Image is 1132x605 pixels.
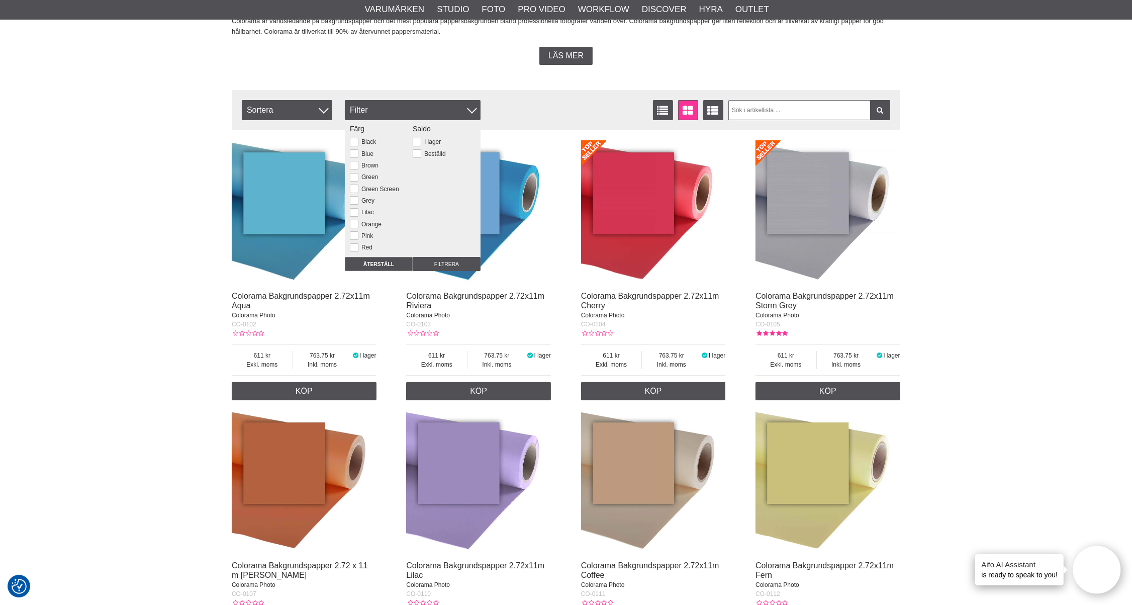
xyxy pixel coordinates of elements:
i: I lager [701,352,709,359]
span: Colorama Photo [581,312,625,319]
span: 763.75 [467,351,526,360]
span: CO-0112 [756,590,780,597]
button: Samtyckesinställningar [12,577,27,595]
a: Filtrera [870,100,890,120]
span: Exkl. moms [406,360,467,369]
img: Revisit consent button [12,579,27,594]
i: I lager [351,352,359,359]
a: Utökad listvisning [703,100,723,120]
p: Colorama är världsledande på bakgrundspapper och det mest populära pappersbakgrunden bland profes... [232,16,900,37]
img: Colorama Bakgrundspapper 2.72 x 11 m Ginger [232,410,376,555]
span: 611 [756,351,816,360]
img: Colorama Bakgrundspapper 2.72x11m Fern [756,410,900,555]
label: Black [358,138,376,145]
a: Colorama Bakgrundspapper 2.72x11m Lilac [406,561,544,579]
a: Colorama Bakgrundspapper 2.72x11m Fern [756,561,894,579]
span: Inkl. moms [467,360,526,369]
img: Colorama Bakgrundspapper 2.72x11m Coffee [581,410,726,555]
span: Inkl. moms [642,360,701,369]
div: Kundbetyg: 0 [232,329,264,338]
span: Colorama Photo [756,581,799,588]
span: 763.75 [293,351,352,360]
a: Outlet [735,3,769,16]
span: Colorama Photo [581,581,625,588]
a: Fönstervisning [678,100,698,120]
div: Kundbetyg: 0 [581,329,613,338]
a: Discover [642,3,687,16]
label: Red [358,244,372,251]
span: I lager [359,352,376,359]
a: Colorama Bakgrundspapper 2.72x11m Riviera [406,292,544,310]
span: CO-0103 [406,321,431,328]
span: I lager [709,352,725,359]
div: Kundbetyg: 0 [406,329,438,338]
span: I lager [534,352,551,359]
span: 611 [232,351,293,360]
label: Lilac [358,209,374,216]
span: Exkl. moms [581,360,642,369]
label: Beställd [421,150,446,157]
i: I lager [876,352,884,359]
label: Grey [358,197,374,204]
div: Kundbetyg: 5.00 [756,329,788,338]
div: Filter [345,100,481,120]
img: Colorama Bakgrundspapper 2.72x11m Storm Grey [756,140,900,285]
span: Sortera [242,100,332,120]
span: Exkl. moms [756,360,816,369]
span: Colorama Photo [232,312,275,319]
span: Colorama Photo [406,581,450,588]
a: Foto [482,3,505,16]
a: Köp [232,382,376,400]
a: Hyra [699,3,723,16]
input: Återställ [345,257,413,271]
label: Brown [358,162,379,169]
img: Colorama Bakgrundspapper 2.72x11m Lilac [406,410,551,555]
label: Green Screen [358,186,399,193]
span: CO-0110 [406,590,431,597]
input: Sök i artikellista ... [728,100,891,120]
label: Blue [358,150,373,157]
a: Köp [756,382,900,400]
div: is ready to speak to you! [975,554,1064,585]
span: Colorama Photo [232,581,275,588]
a: Colorama Bakgrundspapper 2.72 x 11 m [PERSON_NAME] [232,561,367,579]
span: Colorama Photo [756,312,799,319]
span: Exkl. moms [232,360,293,369]
span: CO-0104 [581,321,606,328]
a: Colorama Bakgrundspapper 2.72x11m Cherry [581,292,719,310]
span: CO-0105 [756,321,780,328]
span: Färg [350,125,364,133]
a: Köp [406,382,551,400]
a: Pro Video [518,3,565,16]
span: 611 [406,351,467,360]
a: Colorama Bakgrundspapper 2.72x11m Coffee [581,561,719,579]
span: Colorama Photo [406,312,450,319]
span: 611 [581,351,642,360]
span: Inkl. moms [293,360,352,369]
span: Inkl. moms [817,360,876,369]
a: Colorama Bakgrundspapper 2.72x11m Storm Grey [756,292,894,310]
img: Colorama Bakgrundspapper 2.72x11m Aqua [232,140,376,285]
i: I lager [526,352,534,359]
span: Saldo [413,125,431,133]
input: Filtrera [413,257,481,271]
img: Colorama Bakgrundspapper 2.72x11m Cherry [581,140,726,285]
span: Läs mer [548,51,584,60]
span: CO-0102 [232,321,256,328]
span: 763.75 [642,351,701,360]
a: Colorama Bakgrundspapper 2.72x11m Aqua [232,292,370,310]
h4: Aifo AI Assistant [981,559,1058,570]
span: 763.75 [817,351,876,360]
a: Varumärken [365,3,425,16]
a: Studio [437,3,469,16]
label: I lager [421,138,441,145]
a: Listvisning [653,100,673,120]
label: Pink [358,232,373,239]
span: I lager [883,352,900,359]
label: Green [358,174,378,181]
label: Orange [358,221,382,228]
a: Köp [581,382,726,400]
span: CO-0111 [581,590,606,597]
a: Workflow [578,3,629,16]
span: CO-0107 [232,590,256,597]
